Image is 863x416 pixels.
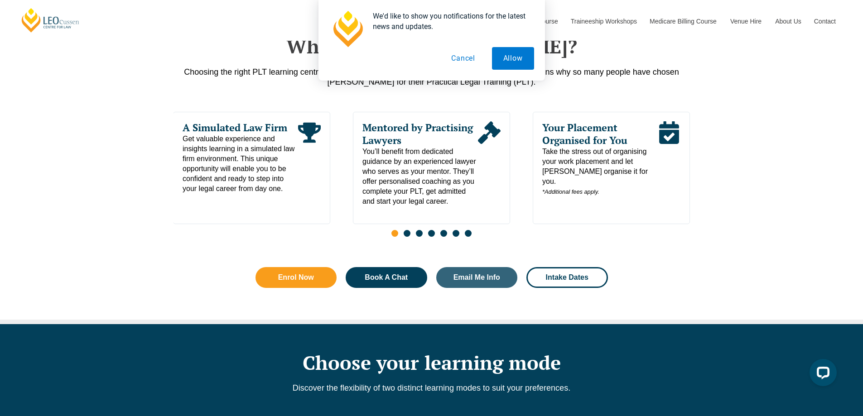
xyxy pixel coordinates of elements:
[546,274,588,281] span: Intake Dates
[329,11,366,47] img: notification icon
[416,230,423,237] span: Go to slide 3
[362,147,478,206] span: You’ll benefit from dedicated guidance by an experienced lawyer who serves as your mentor. They’l...
[366,11,534,32] div: We'd like to show you notifications for the latest news and updates.
[298,121,321,194] div: Read More
[526,267,608,288] a: Intake Dates
[436,267,518,288] a: Email Me Info
[542,121,658,147] span: Your Placement Organised for You
[362,121,478,147] span: Mentored by Practising Lawyers
[353,112,510,224] div: 2 / 7
[542,147,658,197] span: Take the stress out of organising your work placement and let [PERSON_NAME] organise it for you.
[404,230,410,237] span: Go to slide 2
[440,47,487,70] button: Cancel
[391,230,398,237] span: Go to slide 1
[365,274,408,281] span: Book A Chat
[174,112,690,242] div: Slides
[657,121,680,197] div: Read More
[174,383,690,393] p: Discover the flexibility of two distinct learning modes to suit your preferences.
[183,121,298,134] span: A Simulated Law Firm
[346,267,427,288] a: Book A Chat
[278,274,314,281] span: Enrol Now
[173,112,330,224] div: 1 / 7
[802,355,840,393] iframe: LiveChat chat widget
[465,230,472,237] span: Go to slide 7
[256,267,337,288] a: Enrol Now
[542,188,599,195] em: *Additional fees apply.
[478,121,501,206] div: Read More
[453,230,459,237] span: Go to slide 6
[492,47,534,70] button: Allow
[174,351,690,374] h2: Choose your learning mode
[533,112,690,224] div: 3 / 7
[440,230,447,237] span: Go to slide 5
[453,274,500,281] span: Email Me Info
[183,134,298,194] span: Get valuable experience and insights learning in a simulated law firm environment. This unique op...
[428,230,435,237] span: Go to slide 4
